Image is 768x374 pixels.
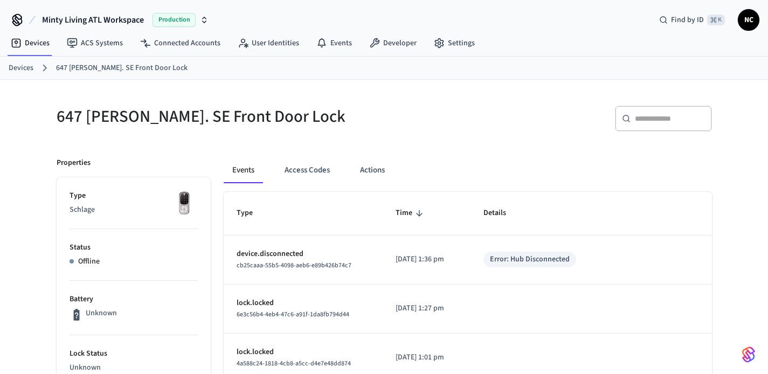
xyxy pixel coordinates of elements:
[132,33,229,53] a: Connected Accounts
[651,10,734,30] div: Find by ID⌘ K
[396,254,458,265] p: [DATE] 1:36 pm
[237,347,370,358] p: lock.locked
[483,205,520,221] span: Details
[78,256,100,267] p: Offline
[86,308,117,319] p: Unknown
[2,33,58,53] a: Devices
[58,33,132,53] a: ACS Systems
[171,190,198,217] img: Yale Assure Touchscreen Wifi Smart Lock, Satin Nickel, Front
[351,157,393,183] button: Actions
[56,63,188,74] a: 647 [PERSON_NAME]. SE Front Door Lock
[229,33,308,53] a: User Identities
[276,157,338,183] button: Access Codes
[70,348,198,359] p: Lock Status
[237,310,349,319] span: 6e3c56b4-4eb4-47c6-a91f-1da8fb794d44
[308,33,361,53] a: Events
[70,294,198,305] p: Battery
[707,15,725,25] span: ⌘ K
[742,346,755,363] img: SeamLogoGradient.69752ec5.svg
[396,205,426,221] span: Time
[237,248,370,260] p: device.disconnected
[237,261,351,270] span: cb25caaa-55b5-4098-aeb6-e89b426b74c7
[237,205,267,221] span: Type
[396,303,458,314] p: [DATE] 1:27 pm
[361,33,425,53] a: Developer
[738,9,759,31] button: NC
[57,106,378,128] h5: 647 [PERSON_NAME]. SE Front Door Lock
[224,157,712,183] div: ant example
[671,15,704,25] span: Find by ID
[70,204,198,216] p: Schlage
[237,297,370,309] p: lock.locked
[70,362,198,373] p: Unknown
[70,242,198,253] p: Status
[153,13,196,27] span: Production
[739,10,758,30] span: NC
[70,190,198,202] p: Type
[57,157,91,169] p: Properties
[425,33,483,53] a: Settings
[224,157,263,183] button: Events
[9,63,33,74] a: Devices
[490,254,570,265] div: Error: Hub Disconnected
[237,359,351,368] span: 4a588c24-1818-4cb8-a5cc-d4e7e48dd874
[396,352,458,363] p: [DATE] 1:01 pm
[42,13,144,26] span: Minty Living ATL Workspace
